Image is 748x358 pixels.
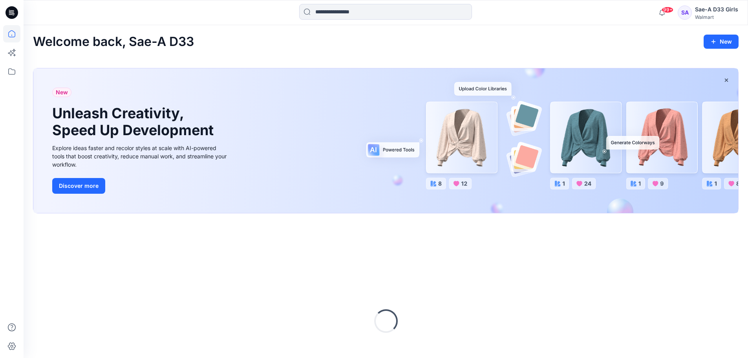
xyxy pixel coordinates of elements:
[33,35,194,49] h2: Welcome back, Sae-A D33
[704,35,739,49] button: New
[695,5,738,14] div: Sae-A D33 Girls
[52,178,105,194] button: Discover more
[52,105,217,139] h1: Unleash Creativity, Speed Up Development
[662,7,673,13] span: 99+
[678,6,692,20] div: SA
[52,178,229,194] a: Discover more
[56,88,68,97] span: New
[52,144,229,169] div: Explore ideas faster and recolor styles at scale with AI-powered tools that boost creativity, red...
[695,14,738,20] div: Walmart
